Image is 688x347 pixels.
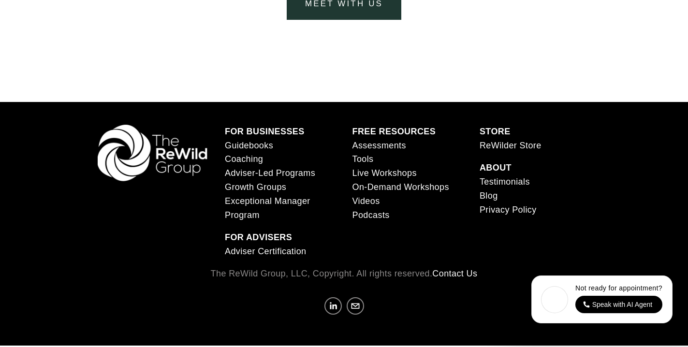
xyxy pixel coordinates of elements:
a: Exceptional Manager Program [225,194,336,222]
a: Guidebooks [225,139,273,153]
strong: STORE [480,127,511,136]
a: LinkedIn [324,297,342,315]
strong: FOR BUSINESSES [225,127,305,136]
a: Assessments [352,139,406,153]
span: Exceptional Manager Program [225,196,310,220]
a: STORE [480,125,511,139]
a: ABOUT [480,161,512,175]
a: Podcasts [352,208,389,222]
p: The ReWild Group, LLC, Copyright. All rights reserved. [98,267,591,281]
strong: ABOUT [480,163,512,173]
strong: FOR ADVISERS [225,232,292,242]
a: karen@parker4you.com [347,297,364,315]
strong: FREE RESOURCES [352,127,436,136]
a: Blog [480,189,498,203]
a: FREE RESOURCES [352,125,436,139]
a: Growth Groups [225,180,286,194]
a: Coaching [225,152,263,166]
a: Live Workshops [352,166,416,180]
a: Tools [352,152,373,166]
a: Adviser Certification [225,245,306,259]
a: Adviser-Led Programs [225,166,315,180]
a: On-Demand Workshops [352,180,449,194]
a: ReWilder Store [480,139,542,153]
a: FOR ADVISERS [225,231,292,245]
a: Contact Us [432,267,477,281]
a: Testimonials [480,175,530,189]
a: FOR BUSINESSES [225,125,305,139]
span: Growth Groups [225,182,286,192]
a: Privacy Policy [480,203,537,217]
a: Videos [352,194,380,208]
